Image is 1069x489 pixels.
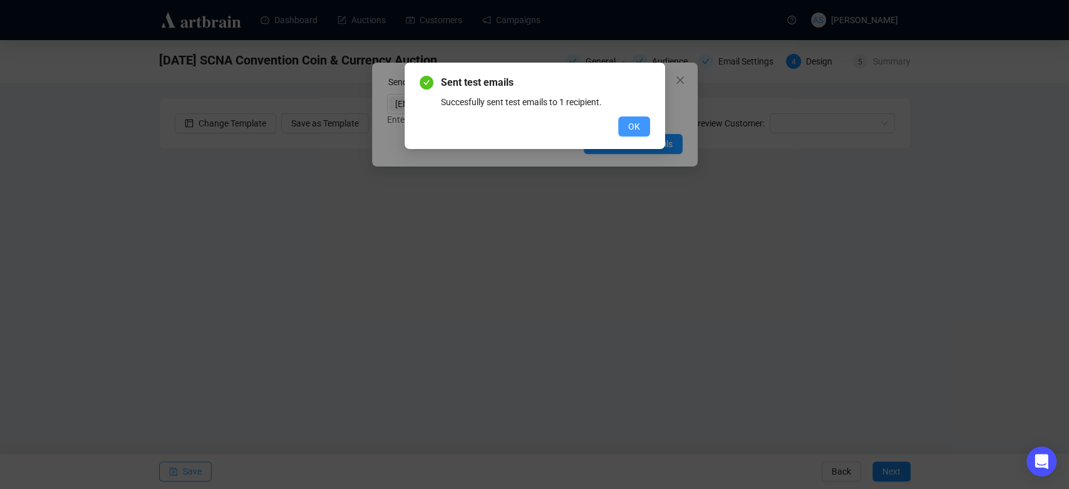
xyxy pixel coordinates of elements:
div: Open Intercom Messenger [1026,446,1056,476]
div: Succesfully sent test emails to 1 recipient. [441,95,650,109]
span: OK [628,120,640,133]
span: check-circle [420,76,433,90]
button: OK [618,116,650,136]
span: Sent test emails [441,75,650,90]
